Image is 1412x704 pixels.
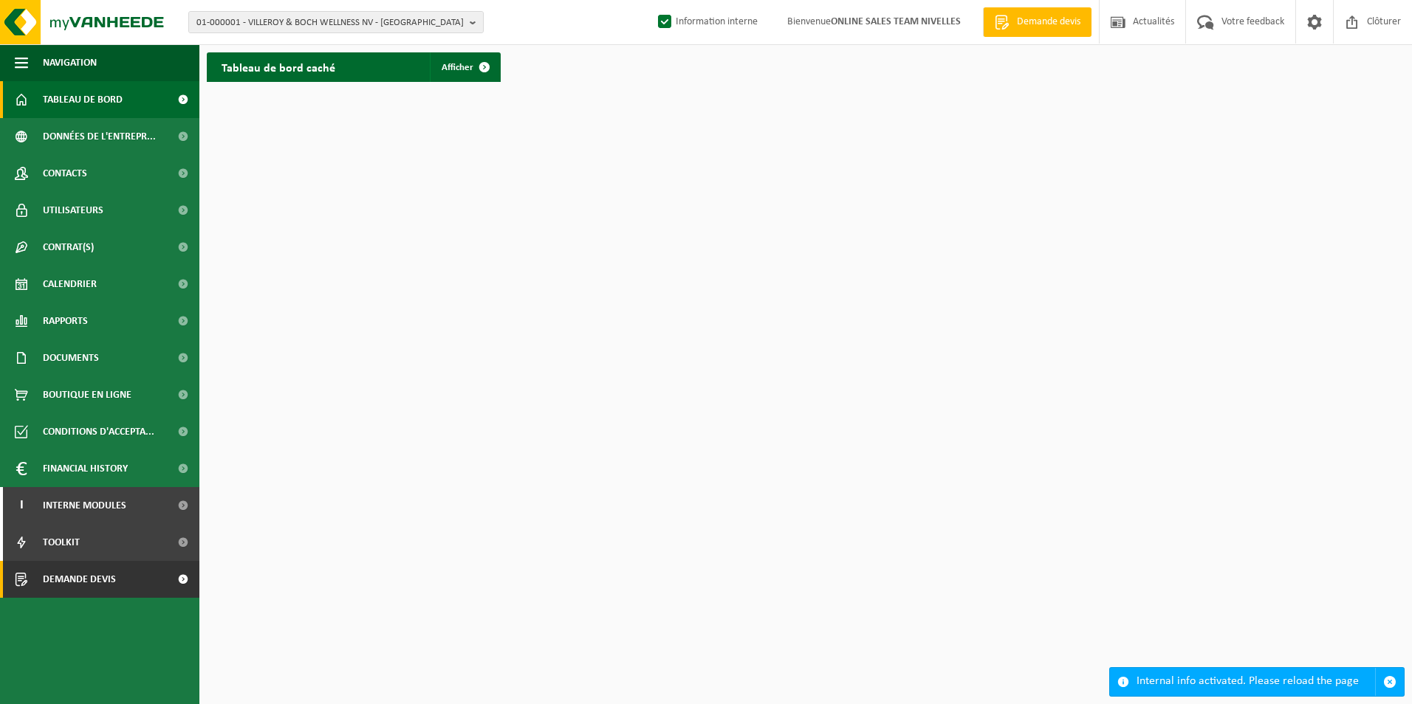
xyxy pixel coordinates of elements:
span: Navigation [43,44,97,81]
a: Demande devis [983,7,1091,37]
span: Rapports [43,303,88,339]
span: Afficher [442,63,473,72]
span: Boutique en ligne [43,376,131,413]
span: 01-000001 - VILLEROY & BOCH WELLNESS NV - [GEOGRAPHIC_DATA] [196,12,464,34]
span: Conditions d'accepta... [43,413,154,450]
span: Demande devis [1013,15,1084,30]
span: Demande devis [43,561,116,598]
label: Information interne [655,11,758,33]
span: I [15,487,28,524]
span: Financial History [43,450,128,487]
span: Tableau de bord [43,81,123,118]
span: Utilisateurs [43,192,103,229]
span: Interne modules [43,487,126,524]
span: Calendrier [43,266,97,303]
span: Toolkit [43,524,80,561]
span: Contacts [43,155,87,192]
div: Internal info activated. Please reload the page [1137,668,1375,696]
span: Documents [43,339,99,376]
a: Afficher [430,52,499,82]
strong: ONLINE SALES TEAM NIVELLES [831,16,961,27]
span: Données de l'entrepr... [43,118,156,155]
h2: Tableau de bord caché [207,52,350,81]
button: 01-000001 - VILLEROY & BOCH WELLNESS NV - [GEOGRAPHIC_DATA] [188,11,484,33]
span: Contrat(s) [43,229,94,266]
